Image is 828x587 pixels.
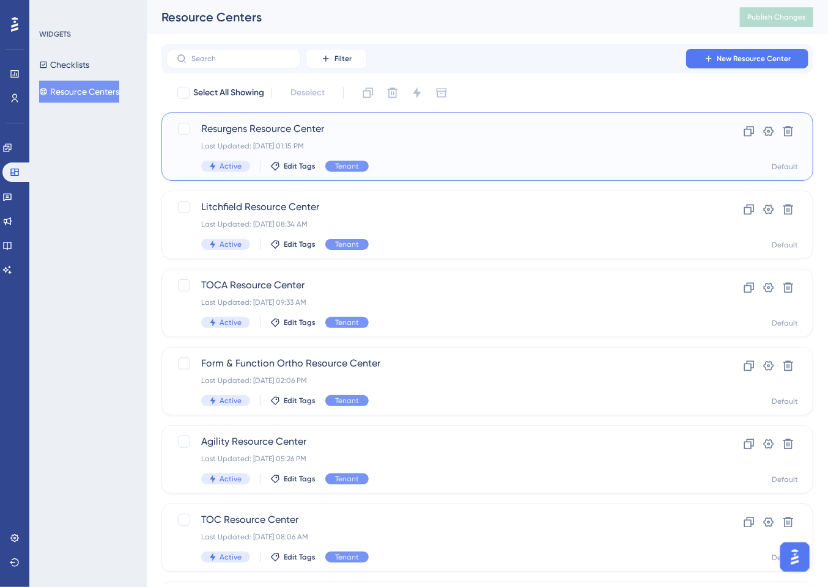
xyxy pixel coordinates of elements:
[201,356,676,371] span: Form & Function Ortho Resource Center
[290,86,325,100] span: Deselect
[201,141,676,151] div: Last Updated: [DATE] 01:15 PM
[39,54,89,76] button: Checklists
[772,475,798,484] div: Default
[201,454,676,464] div: Last Updated: [DATE] 05:26 PM
[220,161,242,171] span: Active
[284,474,316,484] span: Edit Tags
[270,318,316,327] button: Edit Tags
[686,49,808,68] button: New Resource Center
[220,552,242,562] span: Active
[201,532,676,542] div: Last Updated: [DATE] 08:06 AM
[772,240,798,250] div: Default
[772,553,798,563] div: Default
[201,434,676,449] span: Agility Resource Center
[191,54,290,63] input: Search
[335,161,359,171] span: Tenant
[772,396,798,406] div: Default
[284,396,316,406] span: Edit Tags
[220,239,242,249] span: Active
[270,396,316,406] button: Edit Tags
[201,278,676,293] span: TOCA Resource Center
[270,161,316,171] button: Edit Tags
[201,376,676,385] div: Last Updated: [DATE] 02:06 PM
[201,219,676,229] div: Last Updated: [DATE] 08:34 AM
[201,200,676,214] span: Litchfield Resource Center
[335,474,359,484] span: Tenant
[284,552,316,562] span: Edit Tags
[284,318,316,327] span: Edit Tags
[335,54,352,64] span: Filter
[335,239,359,249] span: Tenant
[306,49,367,68] button: Filter
[740,7,813,27] button: Publish Changes
[335,318,359,327] span: Tenant
[777,539,813,575] iframe: UserGuiding AI Assistant Launcher
[220,396,242,406] span: Active
[335,396,359,406] span: Tenant
[270,239,316,249] button: Edit Tags
[284,161,316,171] span: Edit Tags
[220,474,242,484] span: Active
[270,552,316,562] button: Edit Tags
[161,9,709,26] div: Resource Centers
[270,474,316,484] button: Edit Tags
[39,81,119,103] button: Resource Centers
[201,512,676,527] span: TOC Resource Center
[284,239,316,249] span: Edit Tags
[193,86,264,100] span: Select All Showing
[201,122,676,136] span: Resurgens Resource Center
[717,54,791,64] span: New Resource Center
[201,297,676,307] div: Last Updated: [DATE] 09:33 AM
[220,318,242,327] span: Active
[772,162,798,172] div: Default
[772,318,798,328] div: Default
[39,29,71,39] div: WIDGETS
[335,552,359,562] span: Tenant
[747,12,806,22] span: Publish Changes
[279,82,336,104] button: Deselect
